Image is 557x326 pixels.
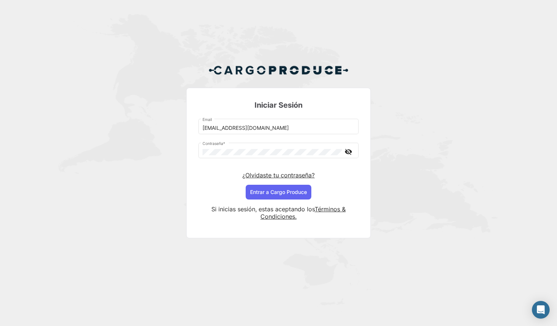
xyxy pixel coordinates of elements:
div: Abrir Intercom Messenger [532,301,550,319]
h3: Iniciar Sesión [198,100,359,110]
a: ¿Olvidaste tu contraseña? [242,171,315,179]
mat-icon: visibility_off [344,147,353,156]
button: Entrar a Cargo Produce [246,185,311,200]
a: Términos & Condiciones. [260,205,346,220]
span: Si inicias sesión, estas aceptando los [211,205,315,213]
img: Cargo Produce Logo [208,61,349,79]
input: Email [203,125,355,131]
